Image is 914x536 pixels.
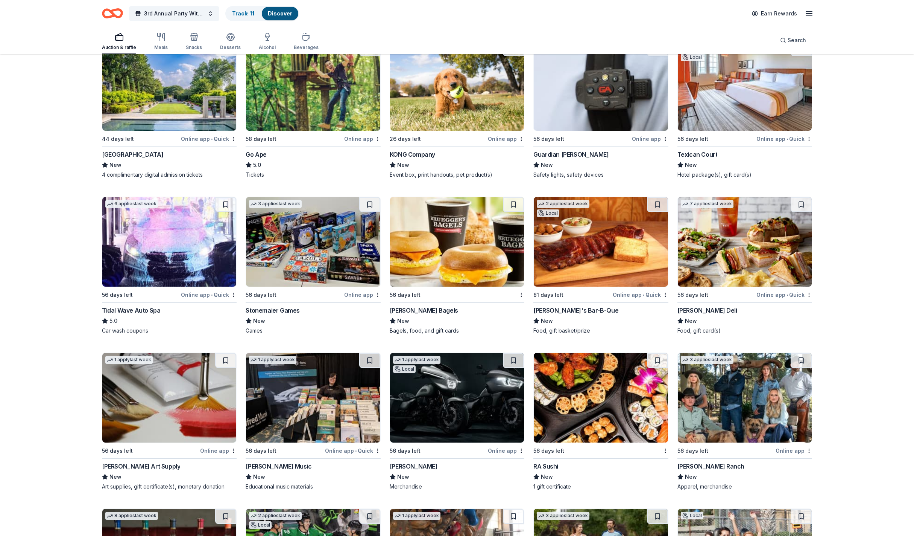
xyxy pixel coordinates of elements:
[186,29,202,54] button: Snacks
[786,292,788,298] span: •
[211,136,213,142] span: •
[253,160,261,170] span: 5.0
[154,29,168,54] button: Meals
[102,327,237,334] div: Car wash coupons
[259,44,276,50] div: Alcohol
[129,6,219,21] button: 3rd Annual Party With A Purpose
[681,53,703,61] div: Local
[102,41,236,131] img: Image for Dallas Arboretum and Botanical Garden
[220,29,241,54] button: Desserts
[541,472,553,481] span: New
[325,446,381,455] div: Online app Quick
[294,44,319,50] div: Beverages
[677,483,812,490] div: Apparel, merchandise
[533,327,668,334] div: Food, gift basket/prize
[102,29,136,54] button: Auction & raffle
[533,134,564,144] div: 56 days left
[109,472,121,481] span: New
[390,446,421,455] div: 56 days left
[249,200,302,208] div: 3 applies last week
[632,134,668,144] div: Online app
[390,150,435,159] div: KONG Company
[246,197,380,287] img: Image for Stonemaier Games
[685,160,697,170] span: New
[643,292,644,298] span: •
[246,41,380,131] img: Image for Go Ape
[390,353,524,443] img: Image for Dallas Harley-Davidson
[102,197,236,287] img: Image for Tidal Wave Auto Spa
[677,150,718,159] div: Texican Court
[677,134,708,144] div: 56 days left
[102,353,236,443] img: Image for Trekell Art Supply
[533,197,668,334] a: Image for Soulman's Bar-B-Que2 applieslast weekLocal81 days leftOnline app•Quick[PERSON_NAME]'s B...
[390,197,524,287] img: Image for Bruegger's Bagels
[390,171,524,179] div: Event box, print handouts, pet product(s)
[102,446,133,455] div: 56 days left
[677,171,812,179] div: Hotel package(s), gift card(s)
[393,512,440,520] div: 1 apply last week
[534,197,668,287] img: Image for Soulman's Bar-B-Que
[294,29,319,54] button: Beverages
[225,6,299,21] button: Track· 11Discover
[390,306,458,315] div: [PERSON_NAME] Bagels
[390,197,524,334] a: Image for Bruegger's Bagels56 days left[PERSON_NAME] BagelsNewBagels, food, and gift cards
[102,150,163,159] div: [GEOGRAPHIC_DATA]
[102,44,136,50] div: Auction & raffle
[344,134,381,144] div: Online app
[677,290,708,299] div: 56 days left
[534,41,668,131] img: Image for Guardian Angel Device
[393,356,440,364] div: 1 apply last week
[747,7,802,20] a: Earn Rewards
[102,290,133,299] div: 56 days left
[246,327,380,334] div: Games
[246,306,300,315] div: Stonemaier Games
[105,356,153,364] div: 1 apply last week
[533,462,558,471] div: RA Sushi
[756,134,812,144] div: Online app Quick
[253,472,265,481] span: New
[249,356,296,364] div: 1 apply last week
[397,316,409,325] span: New
[677,306,737,315] div: [PERSON_NAME] Deli
[105,200,158,208] div: 6 applies last week
[533,150,609,159] div: Guardian [PERSON_NAME]
[533,306,618,315] div: [PERSON_NAME]'s Bar-B-Que
[533,290,563,299] div: 81 days left
[355,448,357,454] span: •
[232,10,254,17] a: Track· 11
[685,472,697,481] span: New
[786,136,788,142] span: •
[181,290,237,299] div: Online app Quick
[102,197,237,334] a: Image for Tidal Wave Auto Spa6 applieslast week56 days leftOnline app•QuickTidal Wave Auto Spa5.0...
[390,462,437,471] div: [PERSON_NAME]
[390,41,524,131] img: Image for KONG Company
[105,512,158,520] div: 8 applies last week
[533,41,668,179] a: Image for Guardian Angel Device3 applieslast week56 days leftOnline appGuardian [PERSON_NAME]NewS...
[246,290,276,299] div: 56 days left
[181,134,237,144] div: Online app Quick
[533,483,668,490] div: 1 gift certificate
[200,446,237,455] div: Online app
[246,41,380,179] a: Image for Go Ape1 applylast week58 days leftOnline appGo Ape5.0Tickets
[788,36,806,45] span: Search
[211,292,213,298] span: •
[246,483,380,490] div: Educational music materials
[397,472,409,481] span: New
[102,306,160,315] div: Tidal Wave Auto Spa
[220,44,241,50] div: Desserts
[246,353,380,443] img: Image for Alfred Music
[102,41,237,179] a: Image for Dallas Arboretum and Botanical GardenLocal44 days leftOnline app•Quick[GEOGRAPHIC_DATA]...
[681,356,733,364] div: 3 applies last week
[390,327,524,334] div: Bagels, food, and gift cards
[756,290,812,299] div: Online app Quick
[488,446,524,455] div: Online app
[677,327,812,334] div: Food, gift card(s)
[246,446,276,455] div: 56 days left
[677,197,812,334] a: Image for McAlister's Deli7 applieslast week56 days leftOnline app•Quick[PERSON_NAME] DeliNewFood...
[681,200,733,208] div: 7 applies last week
[246,134,276,144] div: 58 days left
[533,446,564,455] div: 56 days left
[534,353,668,443] img: Image for RA Sushi
[537,200,589,208] div: 2 applies last week
[397,160,409,170] span: New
